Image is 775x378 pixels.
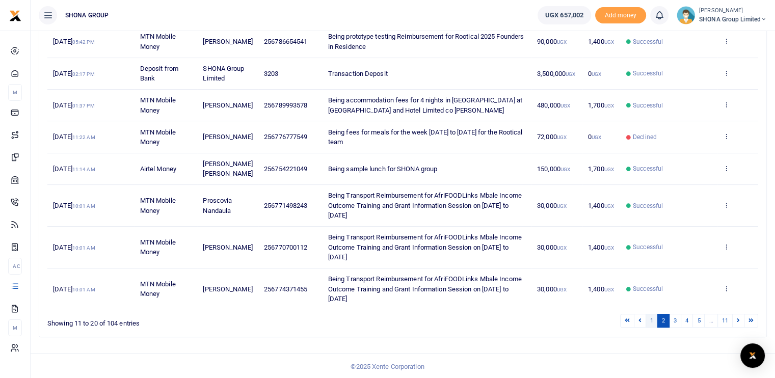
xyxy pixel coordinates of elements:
[740,343,765,368] div: Open Intercom Messenger
[692,314,705,328] a: 5
[699,7,767,15] small: [PERSON_NAME]
[560,167,570,172] small: UGX
[203,160,252,178] span: [PERSON_NAME] [PERSON_NAME]
[604,245,613,251] small: UGX
[53,244,95,251] span: [DATE]
[264,101,307,109] span: 256789993578
[595,7,646,24] span: Add money
[203,244,252,251] span: [PERSON_NAME]
[604,39,613,45] small: UGX
[203,285,252,293] span: [PERSON_NAME]
[8,258,22,275] li: Ac
[8,84,22,101] li: M
[264,244,307,251] span: 256770700112
[47,313,339,329] div: Showing 11 to 20 of 104 entries
[328,33,524,50] span: Being prototype testing Reimbursement for Rootical 2025 Founders in Residence
[557,203,567,209] small: UGX
[633,69,663,78] span: Successful
[699,15,767,24] span: SHONA Group Limited
[9,10,21,22] img: logo-small
[588,165,614,173] span: 1,700
[203,197,232,214] span: Proscovia Nandaula
[328,70,388,77] span: Transaction Deposit
[203,133,252,141] span: [PERSON_NAME]
[72,71,95,77] small: 02:17 PM
[72,167,95,172] small: 11:14 AM
[717,314,733,328] a: 11
[633,242,663,252] span: Successful
[557,134,567,140] small: UGX
[633,37,663,46] span: Successful
[588,133,601,141] span: 0
[53,133,95,141] span: [DATE]
[72,287,95,292] small: 10:01 AM
[203,101,252,109] span: [PERSON_NAME]
[677,6,767,24] a: profile-user [PERSON_NAME] SHONA Group Limited
[61,11,113,20] span: SHONA GROUP
[72,245,95,251] small: 10:01 AM
[140,280,176,298] span: MTN Mobile Money
[588,101,614,109] span: 1,700
[633,101,663,110] span: Successful
[140,197,176,214] span: MTN Mobile Money
[633,201,663,210] span: Successful
[140,128,176,146] span: MTN Mobile Money
[537,38,567,45] span: 90,000
[53,38,94,45] span: [DATE]
[53,70,94,77] span: [DATE]
[264,38,307,45] span: 256786654541
[557,287,567,292] small: UGX
[203,65,244,83] span: SHONA Group Limited
[657,314,670,328] a: 2
[604,167,613,172] small: UGX
[328,233,522,261] span: Being Transport Reimbursement for AfriFOODLinks Mbale Income Outcome Training and Grant Informati...
[537,285,567,293] span: 30,000
[537,165,570,173] span: 150,000
[557,245,567,251] small: UGX
[72,134,95,140] small: 11:22 AM
[588,70,601,77] span: 0
[140,238,176,256] span: MTN Mobile Money
[595,11,646,18] a: Add money
[537,133,567,141] span: 72,000
[9,11,21,19] a: logo-small logo-large logo-large
[537,70,575,77] span: 3,500,000
[53,285,95,293] span: [DATE]
[633,164,663,173] span: Successful
[328,96,522,114] span: Being accommodation fees for 4 nights in [GEOGRAPHIC_DATA] at [GEOGRAPHIC_DATA] and Hotel Limited...
[681,314,693,328] a: 4
[328,192,522,219] span: Being Transport Reimbursement for AfriFOODLinks Mbale Income Outcome Training and Grant Informati...
[537,101,570,109] span: 480,000
[588,244,614,251] span: 1,400
[633,284,663,293] span: Successful
[533,6,595,24] li: Wallet ballance
[595,7,646,24] li: Toup your wallet
[140,96,176,114] span: MTN Mobile Money
[264,165,307,173] span: 256754221049
[140,33,176,50] span: MTN Mobile Money
[140,165,176,173] span: Airtel Money
[264,202,307,209] span: 256771498243
[264,285,307,293] span: 256774371455
[604,203,613,209] small: UGX
[328,165,437,173] span: Being sample lunch for SHONA group
[646,314,658,328] a: 1
[560,103,570,109] small: UGX
[53,165,95,173] span: [DATE]
[537,202,567,209] span: 30,000
[264,133,307,141] span: 256776777549
[140,65,178,83] span: Deposit from Bank
[588,285,614,293] span: 1,400
[604,287,613,292] small: UGX
[545,10,583,20] span: UGX 657,002
[538,6,591,24] a: UGX 657,002
[537,244,567,251] span: 30,000
[588,202,614,209] span: 1,400
[604,103,613,109] small: UGX
[566,71,575,77] small: UGX
[72,103,95,109] small: 01:37 PM
[592,71,601,77] small: UGX
[588,38,614,45] span: 1,400
[677,6,695,24] img: profile-user
[633,132,657,142] span: Declined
